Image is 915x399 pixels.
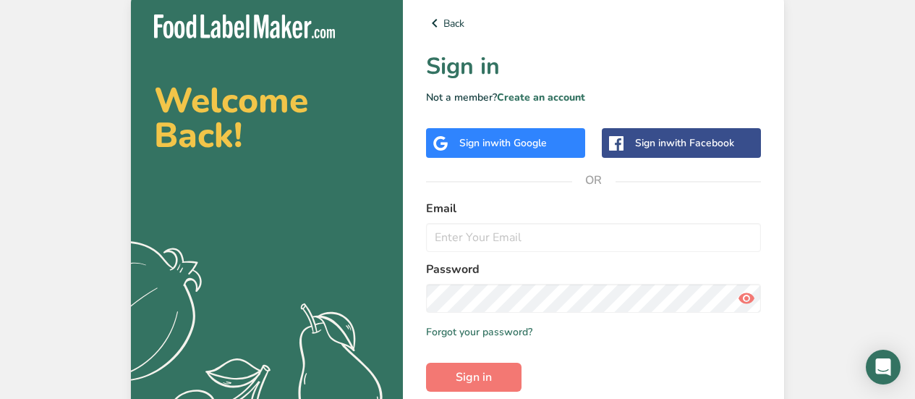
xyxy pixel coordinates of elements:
span: with Google [490,136,547,150]
p: Not a member? [426,90,761,105]
h1: Sign in [426,49,761,84]
span: with Facebook [666,136,734,150]
span: Sign in [456,369,492,386]
button: Sign in [426,363,522,392]
a: Back [426,14,761,32]
div: Sign in [459,135,547,151]
a: Forgot your password? [426,324,532,340]
label: Password [426,261,761,278]
h2: Welcome Back! [154,83,380,153]
label: Email [426,200,761,217]
span: OR [572,159,616,202]
a: Create an account [497,91,585,104]
div: Open Intercom Messenger [866,350,901,385]
div: Sign in [635,135,734,151]
input: Enter Your Email [426,223,761,252]
img: Food Label Maker [154,14,335,38]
